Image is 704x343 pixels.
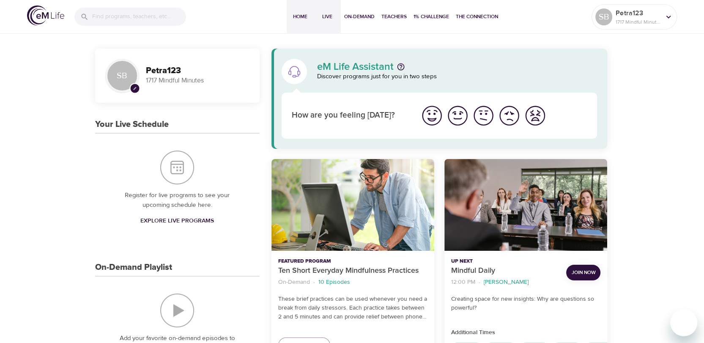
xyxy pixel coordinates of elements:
p: On-Demand [278,278,310,287]
button: I'm feeling bad [496,103,522,129]
h3: On-Demand Playlist [95,263,172,272]
img: ok [472,104,495,127]
nav: breadcrumb [278,277,427,288]
img: bad [498,104,521,127]
iframe: Button to launch messaging window [670,309,697,336]
nav: breadcrumb [451,277,559,288]
span: Teachers [381,12,407,21]
div: SB [595,8,612,25]
img: Your Live Schedule [160,151,194,184]
p: Up Next [451,258,559,265]
span: On-Demand [344,12,375,21]
img: eM Life Assistant [288,65,301,78]
img: logo [27,5,64,25]
img: good [446,104,469,127]
p: eM Life Assistant [317,62,394,72]
p: Additional Times [451,328,600,337]
button: Ten Short Everyday Mindfulness Practices [271,159,434,251]
span: The Connection [456,12,498,21]
p: 12:00 PM [451,278,475,287]
p: Discover programs just for you in two steps [317,72,597,82]
button: I'm feeling worst [522,103,548,129]
span: Join Now [571,268,595,277]
span: Explore Live Programs [140,216,214,226]
p: 10 Episodes [318,278,350,287]
p: [PERSON_NAME] [484,278,529,287]
p: 1717 Mindful Minutes [616,18,660,26]
li: · [313,277,315,288]
li: · [479,277,480,288]
button: Join Now [566,265,600,280]
button: I'm feeling great [419,103,445,129]
div: SB [105,59,139,93]
img: worst [523,104,547,127]
p: Featured Program [278,258,427,265]
a: Explore Live Programs [137,213,217,229]
img: On-Demand Playlist [160,294,194,327]
p: Mindful Daily [451,265,559,277]
p: These brief practices can be used whenever you need a break from daily stressors. Each practice t... [278,295,427,321]
img: great [420,104,444,127]
p: Ten Short Everyday Mindfulness Practices [278,265,427,277]
button: Mindful Daily [444,159,607,251]
p: Creating space for new insights: Why are questions so powerful? [451,295,600,313]
span: Live [317,12,337,21]
input: Find programs, teachers, etc... [92,8,186,26]
h3: Your Live Schedule [95,120,169,129]
h3: Petra123 [146,66,249,76]
span: Home [290,12,310,21]
p: How are you feeling [DATE]? [292,110,409,122]
p: Petra123 [616,8,660,18]
p: 1717 Mindful Minutes [146,76,249,85]
button: I'm feeling ok [471,103,496,129]
button: I'm feeling good [445,103,471,129]
span: 1% Challenge [414,12,449,21]
p: Register for live programs to see your upcoming schedule here. [112,191,243,210]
